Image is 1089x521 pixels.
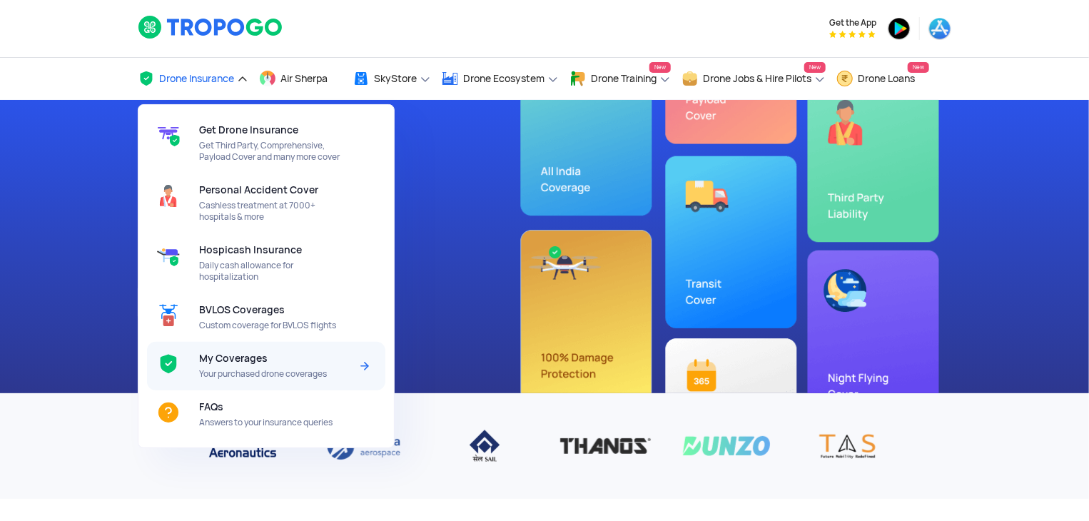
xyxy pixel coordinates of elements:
span: My Coverages [199,353,268,364]
span: Get Drone Insurance [199,124,298,136]
span: Drone Training [591,73,657,84]
span: Answers to your insurance queries [199,417,350,428]
span: BVLOS Coverages [199,304,285,315]
img: IISCO Steel Plant [435,429,535,463]
img: ic_BVLOS%20Coverages.svg [157,304,180,327]
span: Personal Accident Cover [199,184,318,196]
img: ic_mycoverage.svg [157,353,180,375]
img: ic_hospicash.svg [157,244,180,267]
img: Thanos Technologies [556,429,656,463]
span: Get Third Party, Comprehensive, Payload Cover and many more cover [199,140,350,163]
a: Get Drone InsuranceGet Third Party, Comprehensive, Payload Cover and many more cover [147,113,385,173]
span: Drone Loans [858,73,915,84]
span: Cashless treatment at 7000+ hospitals & more [199,200,350,223]
span: New [908,62,929,73]
img: Dunzo [677,429,776,463]
a: SkyStore [353,58,431,100]
span: Your purchased drone coverages [199,368,350,380]
a: Air Sherpa [259,58,342,100]
a: BVLOS CoveragesCustom coverage for BVLOS flights [147,293,385,342]
span: New [649,62,671,73]
img: ic_FAQs.svg [157,401,180,424]
span: Hospicash Insurance [199,244,302,256]
span: Drone Jobs & Hire Pilots [703,73,811,84]
span: Daily cash allowance for hospitalization [199,260,350,283]
a: Drone TrainingNew [569,58,671,100]
a: Hospicash InsuranceDaily cash allowance for hospitalization [147,233,385,293]
a: Drone Jobs & Hire PilotsNew [682,58,826,100]
span: New [804,62,826,73]
a: Drone Insurance [138,58,248,100]
img: ic_appstore.png [928,17,951,40]
img: Arrow [356,358,373,375]
span: Drone Ecosystem [463,73,544,84]
img: App Raking [829,31,876,38]
a: Drone LoansNew [836,58,929,100]
span: Get the App [829,17,876,29]
img: ic_pacover_header.svg [157,184,180,207]
span: FAQs [199,401,223,413]
span: Air Sherpa [280,73,328,84]
img: logoHeader.svg [138,15,284,39]
img: get-drone-insurance.svg [157,124,180,147]
img: ic_playstore.png [888,17,911,40]
a: Drone Ecosystem [442,58,559,100]
span: Custom coverage for BVLOS flights [199,320,350,331]
span: Drone Insurance [159,73,234,84]
span: SkyStore [374,73,417,84]
a: Personal Accident CoverCashless treatment at 7000+ hospitals & more [147,173,385,233]
img: TAS [798,429,898,463]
